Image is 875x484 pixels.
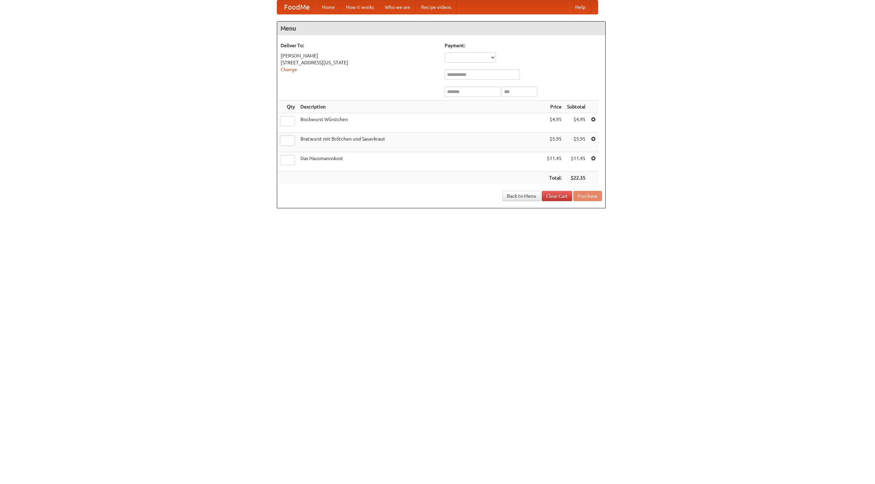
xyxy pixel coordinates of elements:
[445,42,602,49] h5: Payment:
[544,133,564,152] td: $5.95
[379,0,416,14] a: Who we are
[564,101,588,113] th: Subtotal
[564,133,588,152] td: $5.95
[281,59,438,66] div: [STREET_ADDRESS][US_STATE]
[298,133,544,152] td: Bratwurst mit Brötchen und Sauerkraut
[298,152,544,172] td: Das Hausmannskost
[281,42,438,49] h5: Deliver To:
[277,101,298,113] th: Qty
[298,101,544,113] th: Description
[544,101,564,113] th: Price
[570,0,591,14] a: Help
[281,52,438,59] div: [PERSON_NAME]
[564,152,588,172] td: $11.45
[564,172,588,184] th: $22.35
[542,191,572,201] a: Clear Cart
[502,191,541,201] a: Back to Menu
[416,0,457,14] a: Recipe videos
[281,67,297,72] a: Change
[544,152,564,172] td: $11.45
[544,113,564,133] td: $4.95
[544,172,564,184] th: Total:
[340,0,379,14] a: How it works
[277,0,317,14] a: FoodMe
[564,113,588,133] td: $4.95
[573,191,602,201] button: Purchase
[277,22,605,35] h4: Menu
[298,113,544,133] td: Bockwurst Würstchen
[317,0,340,14] a: Home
